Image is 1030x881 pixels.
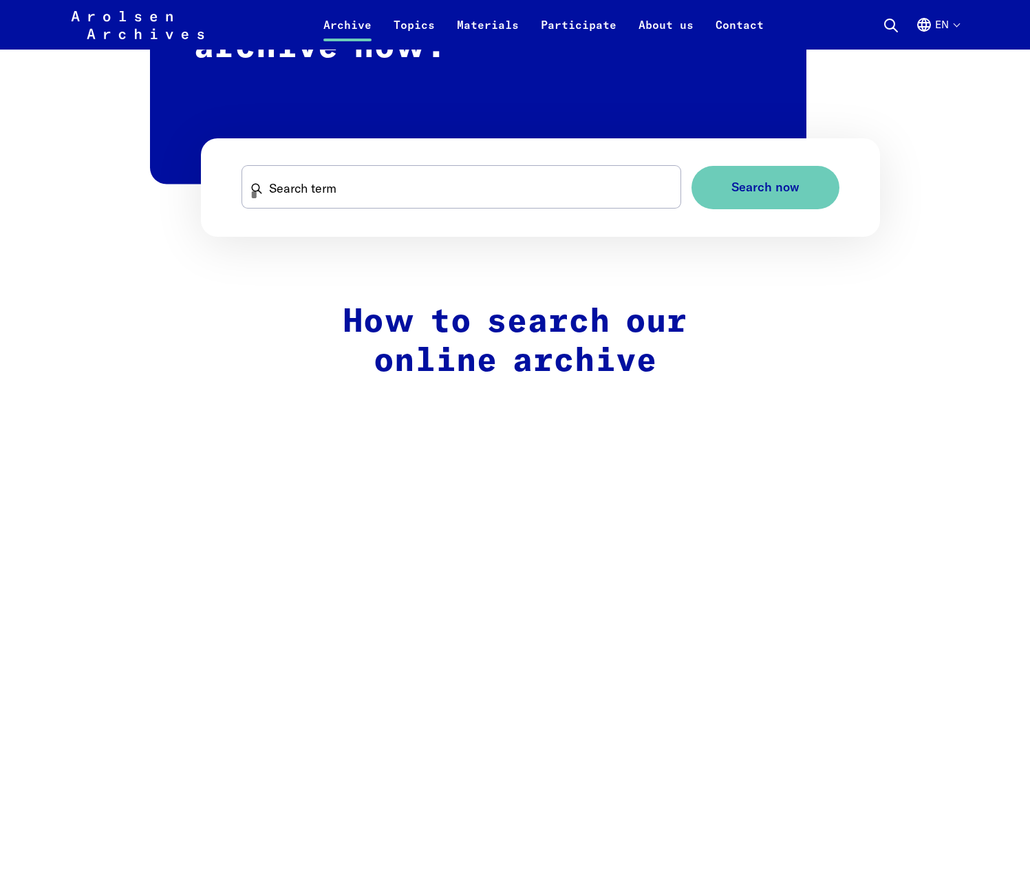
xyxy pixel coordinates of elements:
button: English, language selection [916,17,959,50]
iframe: How to use the Online Archive [150,412,881,822]
a: Materials [446,17,530,50]
span: Search now [731,180,800,195]
a: Participate [530,17,627,50]
a: Topics [383,17,446,50]
nav: Primary [312,8,775,41]
a: Contact [705,17,775,50]
a: About us [627,17,705,50]
button: Search now [691,166,839,209]
h2: How to search our online archive [224,303,806,382]
a: Archive [312,17,383,50]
